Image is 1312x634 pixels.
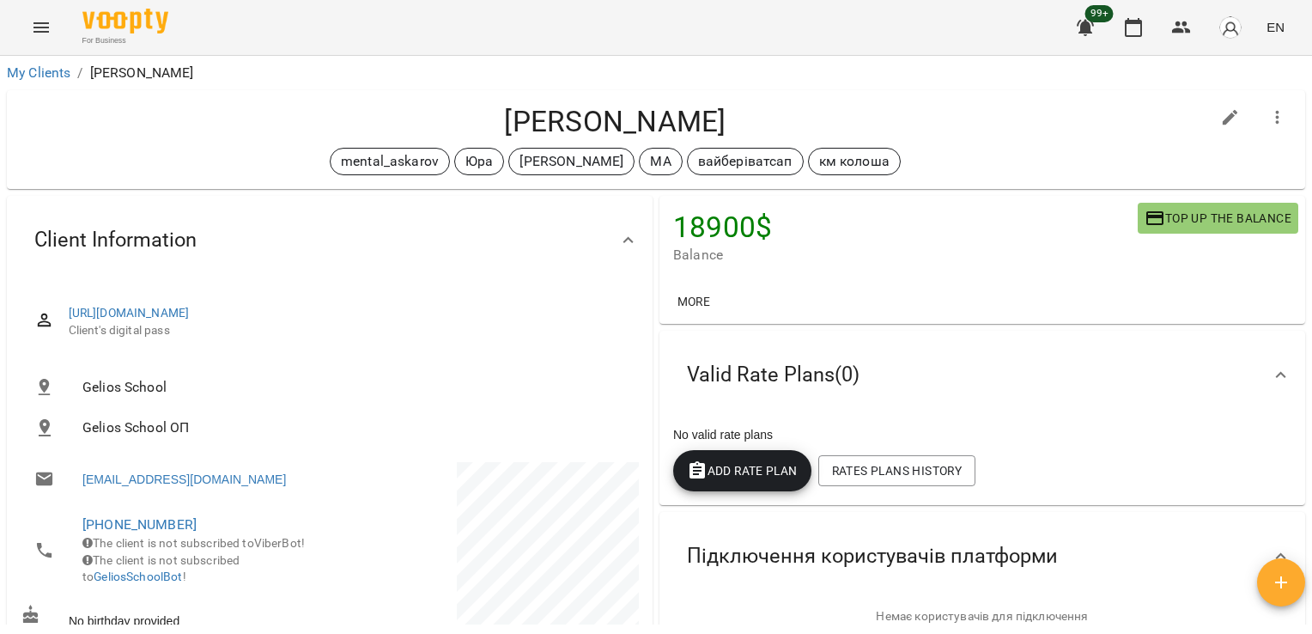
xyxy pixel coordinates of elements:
[7,196,653,284] div: Client Information
[82,377,625,398] span: Gelios School
[454,148,504,175] div: Юра
[1218,15,1242,40] img: avatar_s.png
[82,9,168,34] img: Voopty Logo
[465,151,493,172] p: Юра
[1145,208,1291,229] span: Top up the balance
[69,306,190,320] a: [URL][DOMAIN_NAME]
[82,35,168,46] span: For Business
[659,331,1305,419] div: Valid Rate Plans(0)
[94,570,182,583] a: GeliosSchoolBot
[82,418,625,438] span: Gelios School ОП
[1138,203,1298,234] button: Top up the balance
[808,148,901,175] div: км колоша
[819,151,890,172] p: км колоша
[519,151,623,172] p: [PERSON_NAME]
[69,322,625,339] span: Client's digital pass
[639,148,682,175] div: МА
[330,148,450,175] div: mental_askarov
[1260,11,1291,43] button: EN
[21,7,62,48] button: Menu
[90,63,194,83] p: [PERSON_NAME]
[673,245,1138,265] span: Balance
[687,362,859,388] span: Valid Rate Plans ( 0 )
[21,104,1210,139] h4: [PERSON_NAME]
[670,423,1295,447] div: No valid rate plans
[673,608,1291,625] p: Немає користувачів для підключення
[650,151,671,172] p: МА
[82,536,305,550] span: The client is not subscribed to ViberBot!
[17,601,330,633] div: No birthday provided
[687,543,1058,570] span: Підключення користувачів платформи
[673,450,811,491] button: Add Rate plan
[818,455,975,486] button: Rates Plans History
[77,63,82,83] li: /
[687,148,804,175] div: вайберіватсап
[341,151,439,172] p: mental_askarov
[673,291,714,312] span: More
[832,460,962,481] span: Rates Plans History
[82,471,286,488] a: [EMAIL_ADDRESS][DOMAIN_NAME]
[1266,18,1285,36] span: EN
[673,210,1138,245] h4: 18900 $
[659,512,1305,600] div: Підключення користувачів платформи
[82,553,240,584] span: The client is not subscribed to !
[7,63,1305,83] nav: breadcrumb
[34,227,197,253] span: Client Information
[698,151,793,172] p: вайберіватсап
[687,460,798,481] span: Add Rate plan
[508,148,635,175] div: [PERSON_NAME]
[666,286,721,317] button: More
[7,64,70,81] a: My Clients
[82,516,197,533] a: [PHONE_NUMBER]
[1085,5,1114,22] span: 99+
